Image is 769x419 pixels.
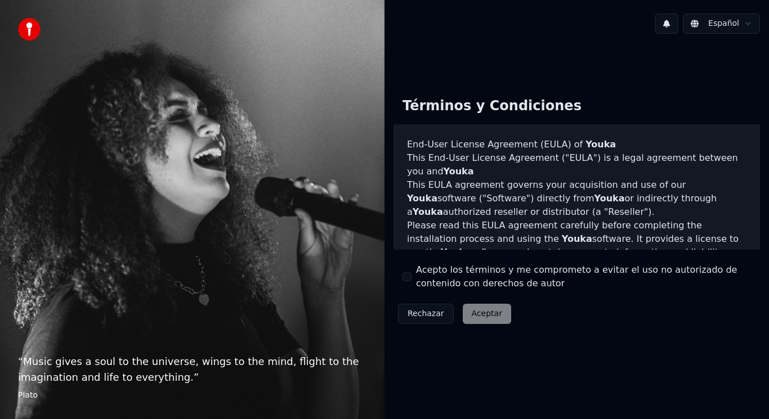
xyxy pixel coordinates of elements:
[444,166,474,177] span: Youka
[407,219,746,273] p: Please read this EULA agreement carefully before completing the installation process and using th...
[398,304,454,324] button: Rechazar
[407,178,746,219] p: This EULA agreement governs your acquisition and use of our software ("Software") directly from o...
[413,206,443,217] span: Youka
[594,193,625,204] span: Youka
[407,151,746,178] p: This End-User License Agreement ("EULA") is a legal agreement between you and
[18,390,366,401] footer: Plato
[407,138,746,151] h3: End-User License Agreement (EULA) of
[416,263,751,290] label: Acepto los términos y me comprometo a evitar el uso no autorizado de contenido con derechos de autor
[562,233,592,244] span: Youka
[585,139,616,150] span: Youka
[441,247,471,258] span: Youka
[18,18,41,40] img: youka
[18,354,366,385] p: “ Music gives a soul to the universe, wings to the mind, flight to the imagination and life to ev...
[407,193,437,204] span: Youka
[394,88,591,124] div: Términos y Condiciones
